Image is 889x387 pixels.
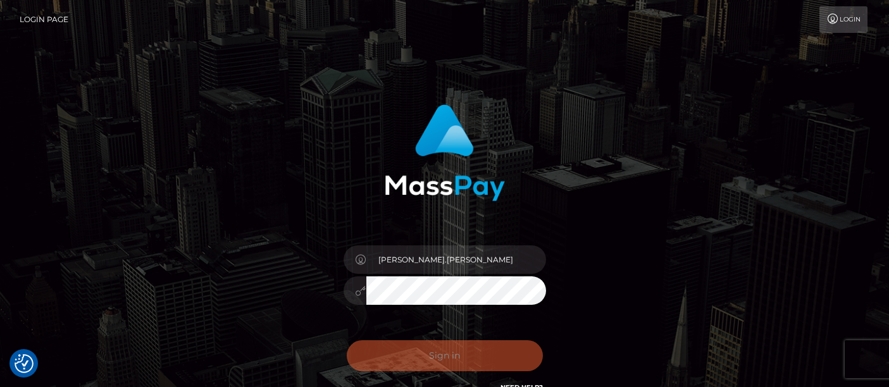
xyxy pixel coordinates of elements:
a: Login Page [20,6,68,33]
img: Revisit consent button [15,354,34,373]
img: MassPay Login [385,104,505,201]
button: Consent Preferences [15,354,34,373]
a: Login [819,6,867,33]
input: Username... [366,245,546,274]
